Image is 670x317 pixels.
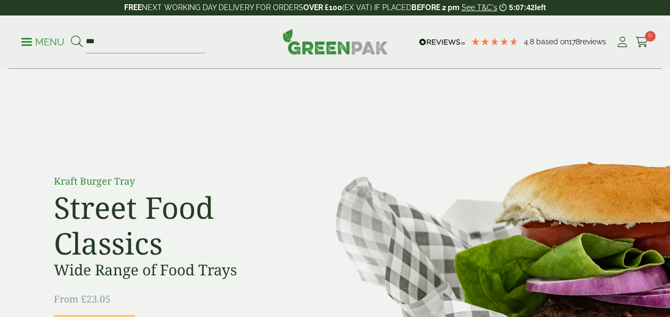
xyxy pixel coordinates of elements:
[21,36,64,49] p: Menu
[471,37,519,46] div: 4.78 Stars
[282,29,388,54] img: GreenPak Supplies
[536,37,569,46] span: Based on
[635,34,649,50] a: 0
[54,261,294,279] h3: Wide Range of Food Trays
[635,37,649,47] i: Cart
[54,292,110,305] span: From £23.05
[524,37,536,46] span: 4.8
[303,3,342,12] strong: OVER £100
[21,36,64,46] a: Menu
[569,37,580,46] span: 178
[54,189,294,261] h2: Street Food Classics
[124,3,142,12] strong: FREE
[535,3,546,12] span: left
[411,3,459,12] strong: BEFORE 2 pm
[419,38,465,46] img: REVIEWS.io
[645,31,656,42] span: 0
[616,37,629,47] i: My Account
[462,3,497,12] a: See T&C's
[580,37,606,46] span: reviews
[509,3,535,12] span: 5:07:42
[54,174,294,188] p: Kraft Burger Tray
